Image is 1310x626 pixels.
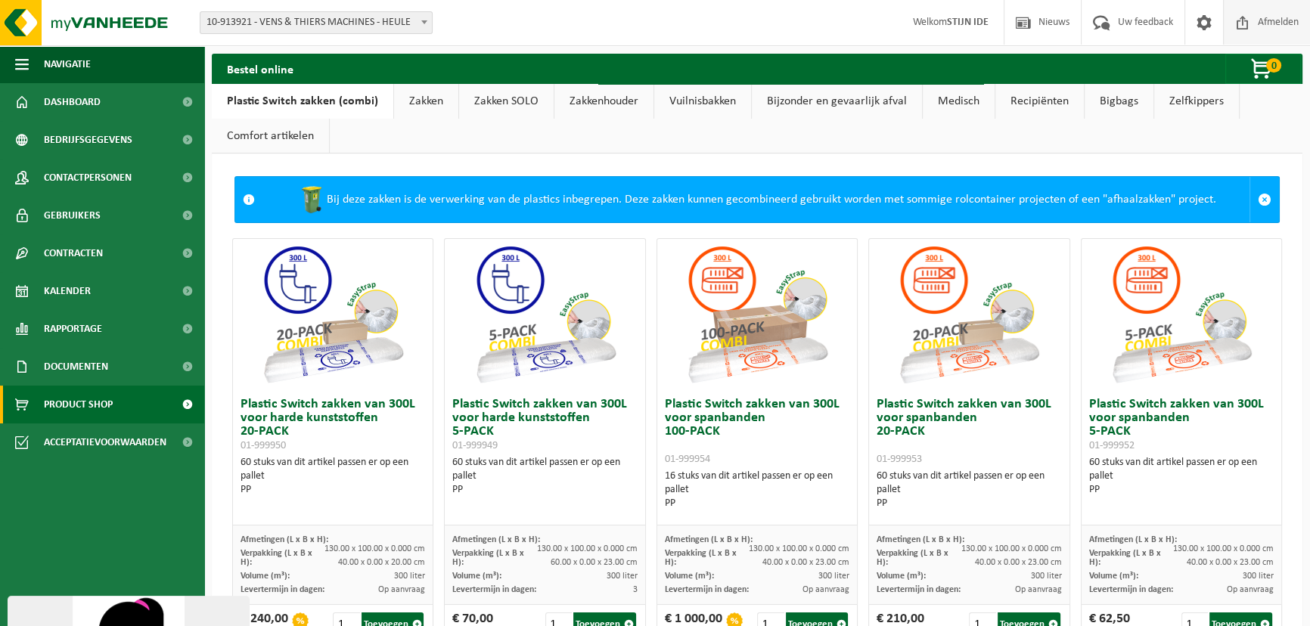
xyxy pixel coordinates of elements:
span: Navigatie [44,45,91,83]
span: Rapportage [44,310,102,348]
a: Sluit melding [1249,177,1279,222]
span: Volume (m³): [452,572,501,581]
div: PP [241,483,425,497]
h2: Bestel online [212,54,309,83]
img: 01-999950 [257,239,408,390]
span: Contactpersonen [44,159,132,197]
span: Afmetingen (L x B x H): [241,535,328,544]
span: Afmetingen (L x B x H): [665,535,753,544]
span: Contracten [44,234,103,272]
a: Zakkenhouder [554,84,653,119]
span: 300 liter [1031,572,1062,581]
a: Zakken SOLO [459,84,554,119]
h3: Plastic Switch zakken van 300L voor harde kunststoffen 20-PACK [241,398,425,452]
span: Op aanvraag [1015,585,1062,594]
span: Levertermijn in dagen: [241,585,324,594]
span: Afmetingen (L x B x H): [877,535,964,544]
div: PP [665,497,849,510]
strong: STIJN IDE [947,17,989,28]
span: 130.00 x 100.00 x 0.000 cm [749,544,849,553]
span: Gebruikers [44,197,101,234]
span: 300 liter [394,572,425,581]
span: 40.00 x 0.00 x 23.00 cm [762,558,849,567]
span: Volume (m³): [665,572,714,581]
img: 01-999952 [1106,239,1257,390]
span: 01-999949 [452,440,498,451]
span: Documenten [44,348,108,386]
span: Op aanvraag [1227,585,1274,594]
img: Profielafbeelding agent [65,3,177,115]
div: PP [452,483,637,497]
a: Bijzonder en gevaarlijk afval [752,84,922,119]
h3: Plastic Switch zakken van 300L voor spanbanden 20-PACK [877,398,1061,466]
span: 01-999950 [241,440,286,451]
span: 130.00 x 100.00 x 0.000 cm [324,544,425,553]
span: Bedrijfsgegevens [44,121,132,159]
span: Levertermijn in dagen: [1089,585,1173,594]
span: 3 [633,585,638,594]
a: Medisch [923,84,995,119]
span: 40.00 x 0.00 x 20.00 cm [338,558,425,567]
span: Levertermijn in dagen: [877,585,961,594]
span: 01-999954 [665,454,710,465]
span: 60.00 x 0.00 x 23.00 cm [551,558,638,567]
span: Afmetingen (L x B x H): [1089,535,1177,544]
span: 130.00 x 100.00 x 0.000 cm [961,544,1062,553]
img: 01-999953 [893,239,1045,390]
span: 300 liter [818,572,849,581]
span: Verpakking (L x B x H): [452,549,524,567]
img: WB-0240-HPE-GN-50.png [296,184,327,215]
div: 16 stuks van dit artikel passen er op een pallet [665,469,849,510]
span: 130.00 x 100.00 x 0.000 cm [537,544,638,553]
span: 0 [1266,58,1281,73]
a: Bigbags [1085,84,1153,119]
span: 130.00 x 100.00 x 0.000 cm [1173,544,1274,553]
button: 0 [1225,54,1301,84]
span: 10-913921 - VENS & THIERS MACHINES - HEULE [200,11,433,34]
span: Levertermijn in dagen: [665,585,749,594]
span: 300 liter [1243,572,1274,581]
h3: Plastic Switch zakken van 300L voor spanbanden 100-PACK [665,398,849,466]
img: 01-999949 [470,239,621,390]
span: 300 liter [607,572,638,581]
a: Zakken [394,84,458,119]
span: Volume (m³): [877,572,926,581]
span: Kalender [44,272,91,310]
span: Verpakking (L x B x H): [1089,549,1161,567]
span: Volume (m³): [241,572,290,581]
span: Afmetingen (L x B x H): [452,535,540,544]
div: PP [877,497,1061,510]
a: Plastic Switch zakken (combi) [212,84,393,119]
a: Comfort artikelen [212,119,329,153]
iframe: chat widget [8,593,253,626]
span: 40.00 x 0.00 x 23.00 cm [1187,558,1274,567]
span: Product Shop [44,386,113,423]
span: Volume (m³): [1089,572,1138,581]
span: Op aanvraag [802,585,849,594]
div: 60 stuks van dit artikel passen er op een pallet [877,469,1061,510]
div: 60 stuks van dit artikel passen er op een pallet [1089,456,1274,497]
img: 01-999954 [681,239,833,390]
span: Dashboard [44,83,101,121]
span: Levertermijn in dagen: [452,585,536,594]
span: 40.00 x 0.00 x 23.00 cm [975,558,1062,567]
span: 01-999952 [1089,440,1135,451]
a: Vuilnisbakken [654,84,751,119]
span: Op aanvraag [378,585,425,594]
span: Verpakking (L x B x H): [241,549,312,567]
span: 10-913921 - VENS & THIERS MACHINES - HEULE [200,12,432,33]
span: Acceptatievoorwaarden [44,423,166,461]
a: Zelfkippers [1154,84,1239,119]
div: PP [1089,483,1274,497]
div: 60 stuks van dit artikel passen er op een pallet [452,456,637,497]
span: Verpakking (L x B x H): [877,549,948,567]
span: Verpakking (L x B x H): [665,549,737,567]
div: Bij deze zakken is de verwerking van de plastics inbegrepen. Deze zakken kunnen gecombineerd gebr... [262,177,1249,222]
div: 60 stuks van dit artikel passen er op een pallet [241,456,425,497]
span: 01-999953 [877,454,922,465]
a: Recipiënten [995,84,1084,119]
h3: Plastic Switch zakken van 300L voor harde kunststoffen 5-PACK [452,398,637,452]
h3: Plastic Switch zakken van 300L voor spanbanden 5-PACK [1089,398,1274,452]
